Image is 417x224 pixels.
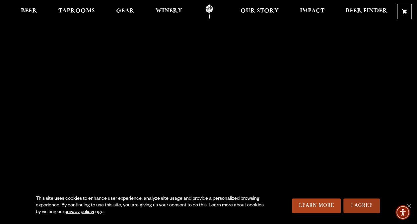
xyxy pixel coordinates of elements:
span: Our Story [241,8,279,14]
span: Impact [300,8,324,14]
a: Learn More [292,198,341,213]
span: Winery [156,8,182,14]
a: Taprooms [54,4,99,19]
a: I Agree [343,198,380,213]
a: Beer Finder [341,4,392,19]
span: Beer [21,8,37,14]
a: Impact [296,4,329,19]
div: Accessibility Menu [395,205,410,220]
a: Winery [151,4,186,19]
a: privacy policy [64,210,93,215]
a: Beer [17,4,41,19]
a: Our Story [236,4,283,19]
span: Beer Finder [346,8,387,14]
a: Odell Home [197,4,222,19]
div: This site uses cookies to enhance user experience, analyze site usage and provide a personalized ... [36,196,266,216]
a: Gear [112,4,139,19]
span: Gear [116,8,134,14]
span: Taprooms [58,8,95,14]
